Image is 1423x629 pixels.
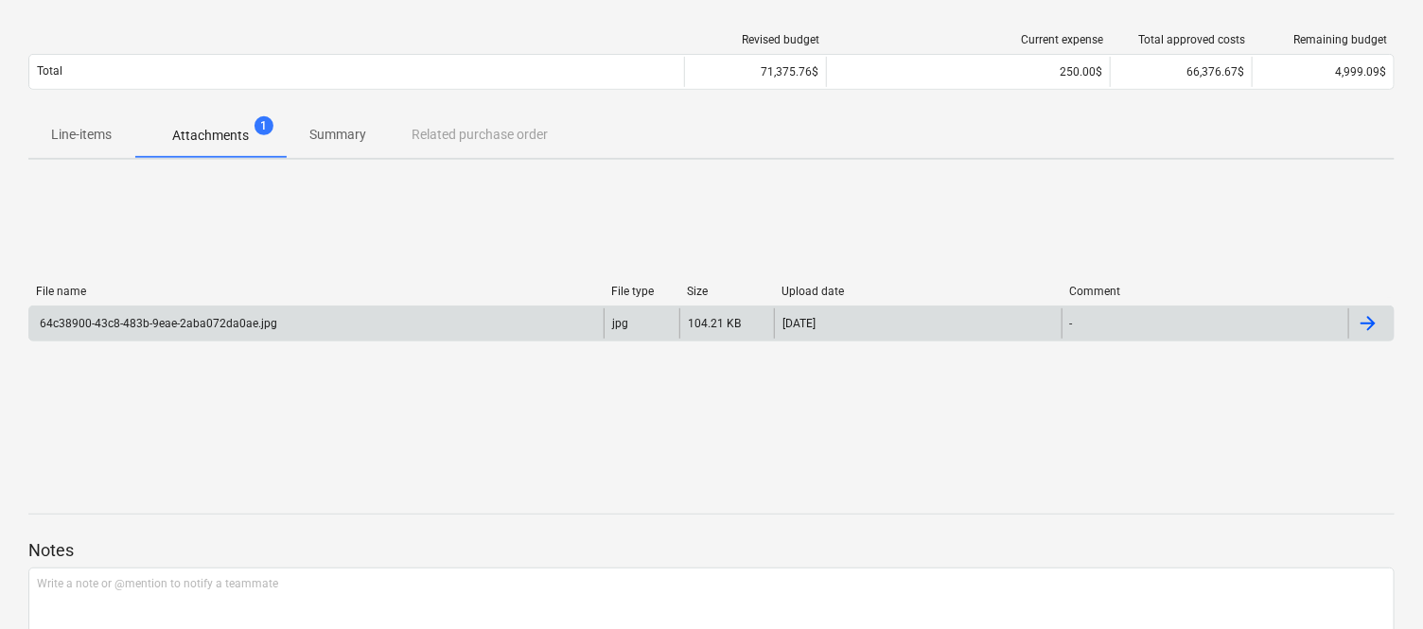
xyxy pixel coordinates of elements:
iframe: Chat Widget [1328,538,1423,629]
div: Upload date [782,285,1054,298]
p: Summary [309,125,366,145]
p: Line-items [51,125,112,145]
div: Revised budget [693,33,819,46]
p: Attachments [172,126,249,146]
div: 71,375.76$ [684,57,826,87]
p: Notes [28,539,1395,562]
p: Total [37,63,62,79]
div: Total approved costs [1118,33,1245,46]
div: Remaining budget [1260,33,1387,46]
div: Current expense [834,33,1103,46]
div: 250.00$ [834,65,1102,79]
div: 64c38900-43c8-483b-9eae-2aba072da0ae.jpg [37,317,277,330]
div: 66,376.67$ [1110,57,1252,87]
div: File name [36,285,596,298]
div: File type [611,285,672,298]
div: - [1070,317,1073,330]
div: Comment [1069,285,1342,298]
span: 1 [255,116,273,135]
div: jpg [612,317,628,330]
span: 4,999.09$ [1335,65,1386,79]
div: Size [687,285,766,298]
div: 104.21 KB [688,317,741,330]
div: [DATE] [782,317,816,330]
